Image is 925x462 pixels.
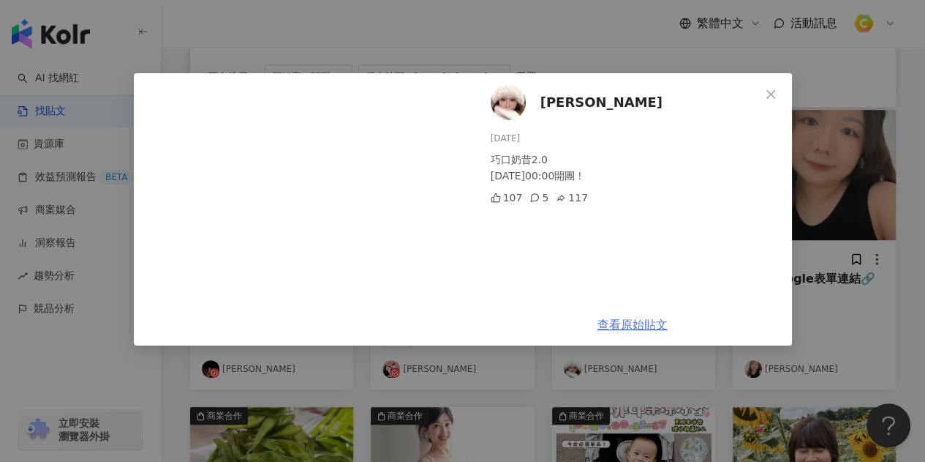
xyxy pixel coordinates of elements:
button: Close [756,80,785,109]
a: KOL Avatar[PERSON_NAME] [491,85,760,120]
span: [PERSON_NAME] [540,92,662,113]
div: 107 [491,190,523,206]
a: 查看原始貼文 [597,318,668,332]
div: 5 [529,190,548,206]
div: 巧口奶昔2.0 [DATE]00:00開團！ [491,152,780,184]
img: KOL Avatar [491,85,526,120]
span: close [765,89,777,100]
div: [DATE] [491,132,780,146]
div: 117 [556,190,588,206]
